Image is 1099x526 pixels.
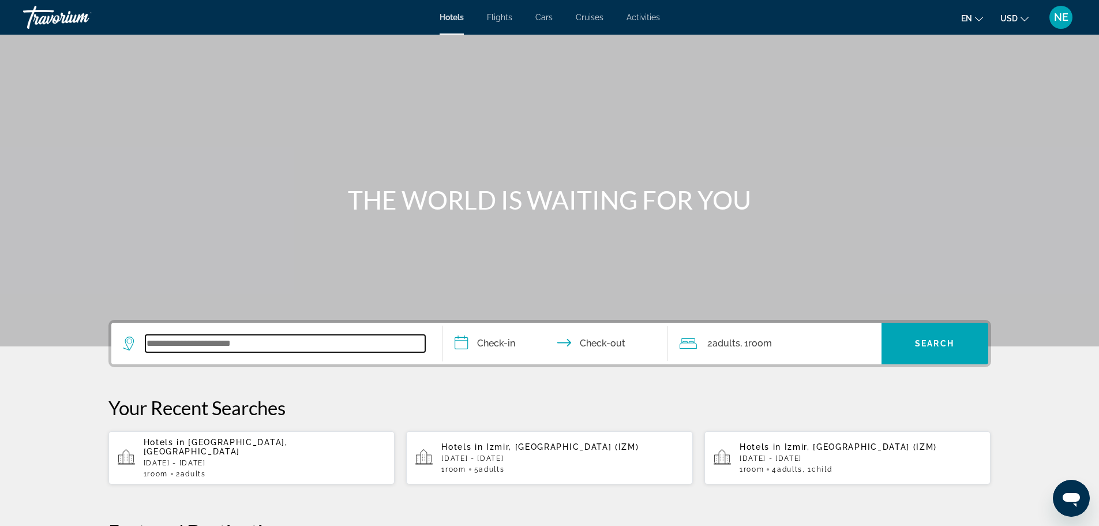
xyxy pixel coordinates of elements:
span: Izmir, [GEOGRAPHIC_DATA] (IZM) [785,442,937,452]
a: Cruises [576,13,603,22]
button: Search [882,323,988,364]
span: , 1 [740,335,772,352]
p: Your Recent Searches [108,396,991,419]
span: en [961,14,972,23]
a: Travorium [23,2,138,32]
p: [DATE] - [DATE] [740,454,982,462]
h1: THE WORLD IS WAITING FOR YOU [333,185,766,215]
iframe: Buton lansare fereastră mesagerie [1053,480,1090,517]
span: Hotels in [740,442,781,452]
span: 1 [441,465,466,473]
span: Adults [181,470,206,478]
div: Search widget [111,323,988,364]
a: Flights [487,13,512,22]
button: Hotels in Izmir, [GEOGRAPHIC_DATA] (IZM)[DATE] - [DATE]1Room5Adults [406,431,693,485]
span: Room [147,470,168,478]
span: Room [445,465,466,473]
a: Cars [535,13,553,22]
button: Hotels in [GEOGRAPHIC_DATA], [GEOGRAPHIC_DATA][DATE] - [DATE]1Room2Adults [108,431,395,485]
span: 2 [707,335,740,352]
span: Hotels in [144,438,185,447]
button: Change currency [1000,10,1029,27]
span: , 1 [802,465,832,473]
span: Room [748,338,772,349]
span: Room [744,465,764,473]
p: [DATE] - [DATE] [144,459,386,467]
span: Child [812,465,832,473]
span: Adults [777,465,802,473]
span: 1 [144,470,168,478]
span: NE [1054,12,1068,23]
span: [GEOGRAPHIC_DATA], [GEOGRAPHIC_DATA] [144,438,288,456]
span: Adults [479,465,504,473]
p: [DATE] - [DATE] [441,454,684,462]
button: Hotels in Izmir, [GEOGRAPHIC_DATA] (IZM)[DATE] - [DATE]1Room4Adults, 1Child [704,431,991,485]
span: USD [1000,14,1018,23]
span: 1 [740,465,764,473]
span: 2 [176,470,206,478]
button: Travelers: 2 adults, 0 children [668,323,882,364]
span: Search [915,339,954,348]
a: Hotels [440,13,464,22]
button: Check in and out dates [443,323,668,364]
span: 4 [772,465,802,473]
span: Adults [712,338,740,349]
a: Activities [627,13,660,22]
button: User Menu [1046,5,1076,29]
span: Hotels in [441,442,483,452]
span: 5 [474,465,505,473]
span: Izmir, [GEOGRAPHIC_DATA] (IZM) [486,442,639,452]
button: Change language [961,10,983,27]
